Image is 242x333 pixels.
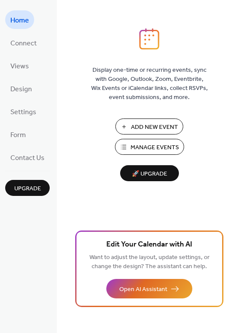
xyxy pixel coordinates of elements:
[5,125,31,144] a: Form
[91,66,208,102] span: Display one-time or recurring events, sync with Google, Outlook, Zoom, Eventbrite, Wix Events or ...
[10,106,36,119] span: Settings
[125,168,174,180] span: 🚀 Upgrade
[10,60,29,73] span: Views
[10,14,29,27] span: Home
[106,279,192,298] button: Open AI Assistant
[5,56,34,75] a: Views
[5,148,50,166] a: Contact Us
[131,143,179,152] span: Manage Events
[119,285,167,294] span: Open AI Assistant
[89,252,210,272] span: Want to adjust the layout, update settings, or change the design? The assistant can help.
[14,184,41,193] span: Upgrade
[10,128,26,142] span: Form
[106,239,192,251] span: Edit Your Calendar with AI
[10,151,45,165] span: Contact Us
[5,10,34,29] a: Home
[5,102,41,121] a: Settings
[115,118,183,134] button: Add New Event
[5,79,37,98] a: Design
[10,83,32,96] span: Design
[139,28,159,50] img: logo_icon.svg
[5,33,42,52] a: Connect
[131,123,178,132] span: Add New Event
[10,37,37,50] span: Connect
[120,165,179,181] button: 🚀 Upgrade
[115,139,184,155] button: Manage Events
[5,180,50,196] button: Upgrade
